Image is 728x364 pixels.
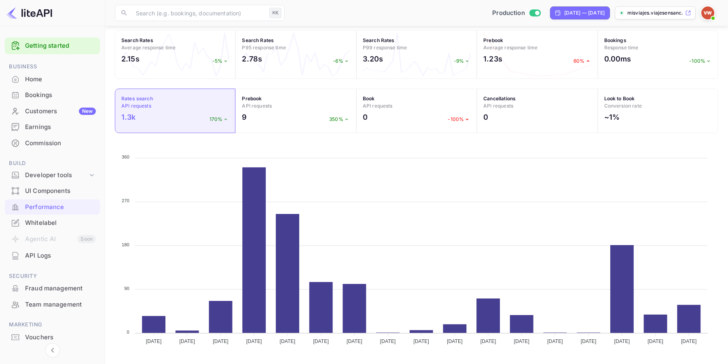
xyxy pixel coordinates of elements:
a: UI Components [5,183,100,198]
a: Fraud management [5,281,100,296]
div: UI Components [25,186,96,196]
a: Team management [5,297,100,312]
tspan: 360 [122,154,129,159]
h2: ~1% [604,112,620,123]
strong: Search Rates [242,37,274,43]
div: Home [25,75,96,84]
strong: Cancellations [483,95,516,102]
div: Whitelabel [5,215,100,231]
a: API Logs [5,248,100,263]
span: Production [492,8,525,18]
tspan: [DATE] [514,339,529,344]
button: Collapse navigation [45,343,60,358]
tspan: [DATE] [614,339,630,344]
tspan: [DATE] [681,339,697,344]
h2: 2.15s [121,53,140,64]
h2: 0 [483,112,488,123]
span: Conversion rate [604,103,642,109]
p: -5% [212,57,229,65]
strong: Search Rates [363,37,395,43]
a: Commission [5,135,100,150]
div: Switch to Sandbox mode [489,8,544,18]
tspan: [DATE] [648,339,663,344]
div: [DATE] — [DATE] [564,9,605,17]
span: API requests [483,103,513,109]
div: Performance [25,203,96,212]
a: Bookings [5,87,100,102]
tspan: 90 [124,286,129,291]
div: Commission [25,139,96,148]
h2: 2.78s [242,53,262,64]
h2: 0 [363,112,368,123]
div: Team management [25,300,96,309]
span: Average response time [483,44,538,51]
div: Earnings [25,123,96,132]
span: API requests [363,103,393,109]
p: 170% [210,116,229,123]
div: ⌘K [269,8,281,18]
tspan: 0 [127,330,129,334]
tspan: [DATE] [146,339,162,344]
tspan: 270 [122,198,129,203]
div: API Logs [5,248,100,264]
div: Developer tools [25,171,88,180]
span: P99 response time [363,44,407,51]
p: -6% [333,57,349,65]
a: Home [5,72,100,87]
strong: Prebook [483,37,503,43]
a: CustomersNew [5,104,100,119]
a: Getting started [25,41,96,51]
span: API requests [242,103,272,109]
img: LiteAPI logo [6,6,52,19]
img: Viajes Ensanchate WL [701,6,714,19]
input: Search (e.g. bookings, documentation) [131,5,266,21]
tspan: [DATE] [480,339,496,344]
div: Click to change the date range period [550,6,610,19]
div: API Logs [25,251,96,260]
tspan: [DATE] [547,339,563,344]
strong: Rates search [121,95,153,102]
tspan: [DATE] [447,339,463,344]
p: 60% [574,57,591,65]
p: 350% [329,116,350,123]
div: Team management [5,297,100,313]
tspan: [DATE] [280,339,296,344]
div: Fraud management [5,281,100,296]
div: Vouchers [5,330,100,345]
p: -100% [689,57,712,65]
div: Fraud management [25,284,96,293]
tspan: [DATE] [581,339,597,344]
tspan: [DATE] [246,339,262,344]
span: P95 response time [242,44,286,51]
strong: Search Rates [121,37,153,43]
span: Average response time [121,44,176,51]
span: Business [5,62,100,71]
span: Build [5,159,100,168]
div: Customers [25,107,96,116]
strong: Look to Book [604,95,635,102]
a: Performance [5,199,100,214]
h2: 1.23s [483,53,502,64]
div: Earnings [5,119,100,135]
span: Marketing [5,320,100,329]
strong: Book [363,95,375,102]
div: Whitelabel [25,218,96,228]
h2: 1.3k [121,112,136,123]
tspan: 180 [122,242,129,247]
div: Bookings [5,87,100,103]
a: Whitelabel [5,215,100,230]
span: Security [5,272,100,281]
tspan: [DATE] [380,339,396,344]
h2: 3.20s [363,53,383,64]
a: Vouchers [5,330,100,345]
div: UI Components [5,183,100,199]
div: Performance [5,199,100,215]
tspan: [DATE] [313,339,329,344]
tspan: [DATE] [213,339,229,344]
div: Bookings [25,91,96,100]
a: Earnings [5,119,100,134]
p: -100% [448,116,470,123]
